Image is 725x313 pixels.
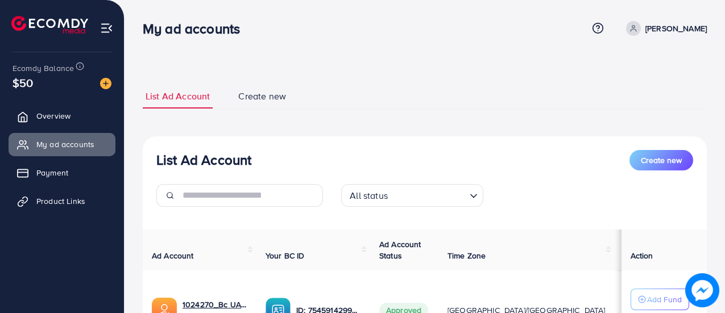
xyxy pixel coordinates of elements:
[36,167,68,178] span: Payment
[9,105,115,127] a: Overview
[152,250,194,261] span: Ad Account
[647,293,682,306] p: Add Fund
[9,161,115,184] a: Payment
[100,22,113,35] img: menu
[379,239,421,261] span: Ad Account Status
[183,299,247,310] a: 1024270_Bc UAE10kkk_1756920945833
[156,152,251,168] h3: List Ad Account
[11,16,88,34] img: logo
[146,90,210,103] span: List Ad Account
[391,185,465,204] input: Search for option
[341,184,483,207] div: Search for option
[448,250,486,261] span: Time Zone
[641,155,682,166] span: Create new
[347,187,390,204] span: All status
[100,78,111,89] img: image
[645,22,707,35] p: [PERSON_NAME]
[36,139,94,150] span: My ad accounts
[238,90,286,103] span: Create new
[36,110,71,122] span: Overview
[9,133,115,156] a: My ad accounts
[266,250,305,261] span: Your BC ID
[629,150,693,170] button: Create new
[622,21,707,36] a: [PERSON_NAME]
[13,74,33,91] span: $50
[9,190,115,212] a: Product Links
[13,62,74,74] span: Ecomdy Balance
[685,273,719,307] img: image
[36,195,85,207] span: Product Links
[631,289,689,310] button: Add Fund
[631,250,653,261] span: Action
[143,20,249,37] h3: My ad accounts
